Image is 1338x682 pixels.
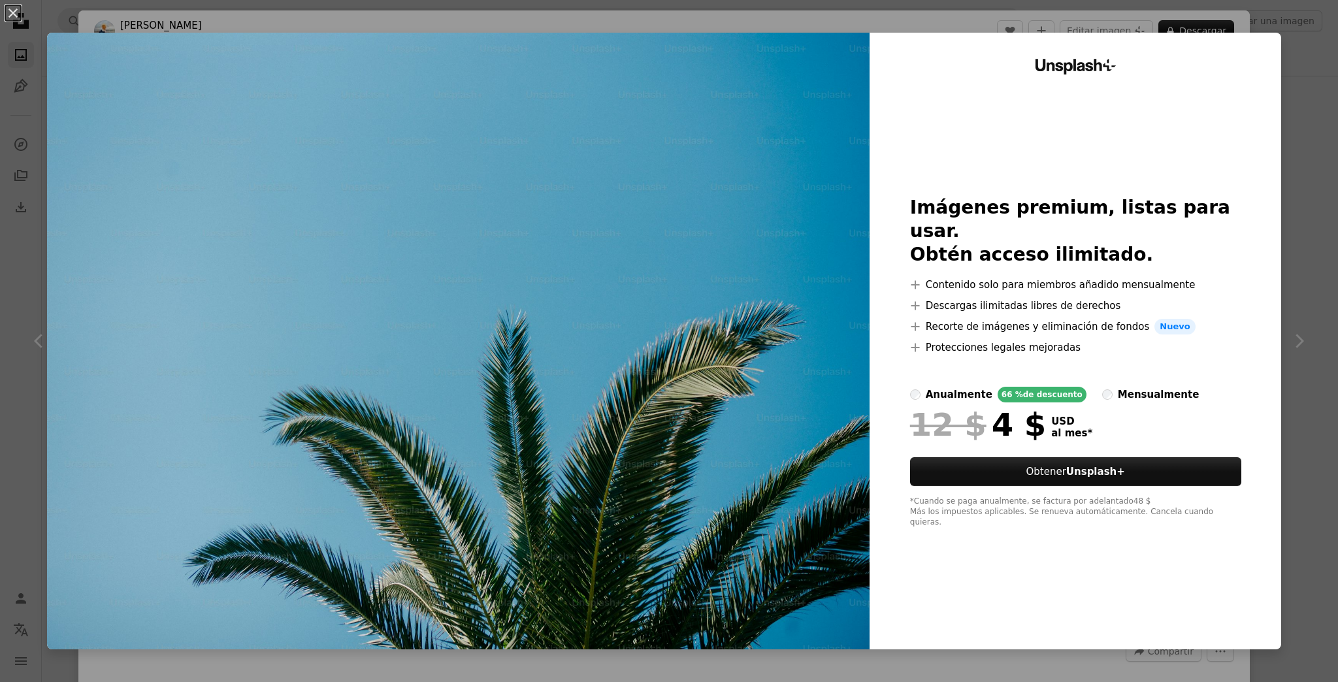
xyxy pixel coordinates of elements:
[910,457,1241,486] button: ObtenerUnsplash+
[1118,387,1199,402] div: mensualmente
[910,408,987,442] span: 12 $
[1051,415,1092,427] span: USD
[910,408,1046,442] div: 4 $
[998,387,1086,402] div: 66 % de descuento
[1154,319,1195,334] span: Nuevo
[910,298,1241,314] li: Descargas ilimitadas libres de derechos
[1051,427,1092,439] span: al mes *
[910,277,1241,293] li: Contenido solo para miembros añadido mensualmente
[1066,466,1125,478] strong: Unsplash+
[910,496,1241,528] div: *Cuando se paga anualmente, se factura por adelantado 48 $ Más los impuestos aplicables. Se renue...
[1102,389,1113,400] input: mensualmente
[910,389,921,400] input: anualmente66 %de descuento
[910,319,1241,334] li: Recorte de imágenes y eliminación de fondos
[910,340,1241,355] li: Protecciones legales mejoradas
[910,196,1241,267] h2: Imágenes premium, listas para usar. Obtén acceso ilimitado.
[926,387,992,402] div: anualmente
